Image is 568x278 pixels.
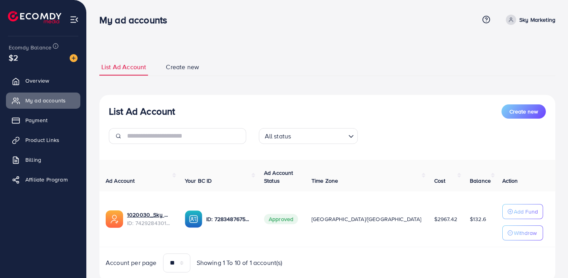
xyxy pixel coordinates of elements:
button: Add Fund [502,204,543,219]
span: Product Links [25,136,59,144]
p: ID: 7283487675913502721 [206,214,251,224]
span: Payment [25,116,47,124]
div: Search for option [259,128,358,144]
button: Withdraw [502,225,543,240]
span: $132.6 [470,215,486,223]
span: Create new [166,62,199,72]
span: Ecomdy Balance [9,43,51,51]
p: Withdraw [514,228,537,238]
button: Create new [502,104,546,119]
a: 1020030_Sky Marketing_1729765062639 [127,211,172,219]
span: ID: 7429284301449199632 [127,219,172,227]
a: Billing [6,152,80,168]
span: Ad Account Status [264,169,293,185]
span: $2 [9,52,18,63]
span: My ad accounts [25,96,66,104]
h3: List Ad Account [109,106,175,117]
span: Affiliate Program [25,176,68,183]
img: logo [8,11,61,23]
a: Payment [6,112,80,128]
img: menu [70,15,79,24]
span: Create new [509,108,538,115]
img: ic-ba-acc.ded83a64.svg [185,210,202,228]
a: Overview [6,73,80,89]
span: Account per page [106,258,157,267]
span: List Ad Account [101,62,146,72]
span: Balance [470,177,491,185]
p: Add Fund [514,207,538,216]
img: ic-ads-acc.e4c84228.svg [106,210,123,228]
div: <span class='underline'>1020030_Sky Marketing_1729765062639</span></br>7429284301449199632 [127,211,172,227]
span: Billing [25,156,41,164]
span: $2967.42 [434,215,457,223]
span: Approved [264,214,298,224]
span: Action [502,177,518,185]
span: [GEOGRAPHIC_DATA]/[GEOGRAPHIC_DATA] [312,215,422,223]
p: Sky Marketing [519,15,555,25]
img: image [70,54,78,62]
a: Product Links [6,132,80,148]
h3: My ad accounts [99,14,173,26]
span: Ad Account [106,177,135,185]
span: Showing 1 To 10 of 1 account(s) [197,258,283,267]
a: My ad accounts [6,93,80,108]
span: Overview [25,77,49,85]
a: Sky Marketing [503,15,555,25]
a: Affiliate Program [6,172,80,187]
span: Time Zone [312,177,338,185]
span: Your BC ID [185,177,212,185]
span: Cost [434,177,446,185]
input: Search for option [293,129,345,142]
span: All status [263,130,293,142]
